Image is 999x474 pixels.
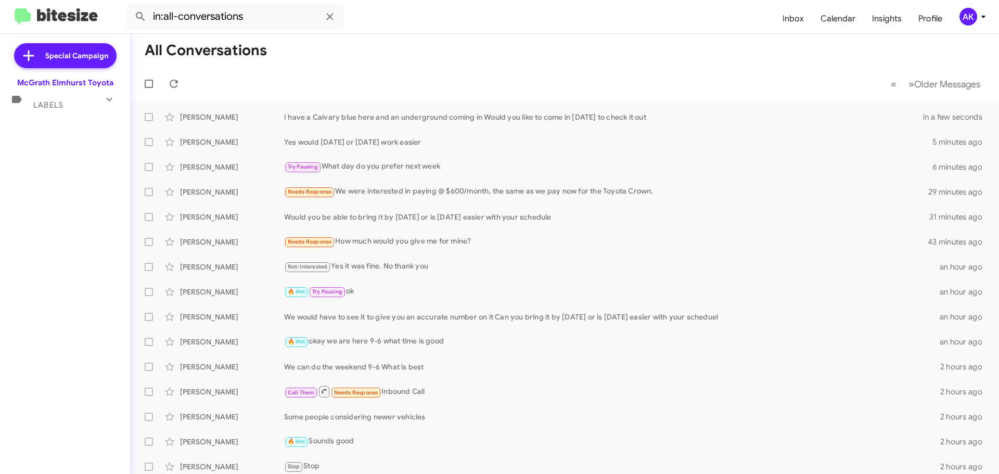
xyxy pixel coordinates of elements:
[284,261,940,273] div: Yes it was fine. No thank you
[284,286,940,298] div: ok
[288,288,305,295] span: 🔥 Hot
[180,312,284,322] div: [PERSON_NAME]
[284,112,928,122] div: I have a Calvary blue here and an underground coming in Would you like to come in [DATE] to check...
[180,337,284,347] div: [PERSON_NAME]
[928,187,991,197] div: 29 minutes ago
[180,162,284,172] div: [PERSON_NAME]
[940,412,991,422] div: 2 hours ago
[928,237,991,247] div: 43 minutes ago
[284,362,940,372] div: We can do the weekend 9-6 What is best
[180,437,284,447] div: [PERSON_NAME]
[951,8,988,25] button: AK
[180,112,284,122] div: [PERSON_NAME]
[288,389,315,396] span: Call Them
[288,338,305,345] span: 🔥 Hot
[932,137,991,147] div: 5 minutes ago
[288,438,305,445] span: 🔥 Hot
[14,43,117,68] a: Special Campaign
[126,4,344,29] input: Search
[288,263,328,270] span: Not-Interested
[914,79,980,90] span: Older Messages
[180,137,284,147] div: [PERSON_NAME]
[908,78,914,91] span: »
[910,4,951,34] a: Profile
[180,262,284,272] div: [PERSON_NAME]
[288,463,300,470] span: Stop
[885,73,903,95] button: Previous
[284,435,940,447] div: Sounds good
[864,4,910,34] a: Insights
[284,460,940,472] div: Stop
[45,50,108,61] span: Special Campaign
[288,163,318,170] span: Try Pausing
[180,462,284,472] div: [PERSON_NAME]
[284,161,932,173] div: What day do you prefer next week
[812,4,864,34] a: Calendar
[180,237,284,247] div: [PERSON_NAME]
[180,362,284,372] div: [PERSON_NAME]
[284,336,940,348] div: okay we are here 9-6 what time is good
[959,8,977,25] div: AK
[940,337,991,347] div: an hour ago
[932,162,991,172] div: 6 minutes ago
[940,312,991,322] div: an hour ago
[17,78,113,88] div: McGrath Elmhurst Toyota
[284,385,940,398] div: Inbound Call
[180,287,284,297] div: [PERSON_NAME]
[940,462,991,472] div: 2 hours ago
[312,288,342,295] span: Try Pausing
[885,73,987,95] nav: Page navigation example
[180,387,284,397] div: [PERSON_NAME]
[774,4,812,34] a: Inbox
[940,287,991,297] div: an hour ago
[33,100,63,110] span: Labels
[284,236,928,248] div: How much would you give me for mine?
[928,112,991,122] div: in a few seconds
[284,137,932,147] div: Yes would [DATE] or [DATE] work easier
[180,412,284,422] div: [PERSON_NAME]
[902,73,987,95] button: Next
[284,312,940,322] div: We would have to see it to give you an accurate number on it Can you bring it by [DATE] or is [DA...
[288,188,332,195] span: Needs Response
[284,186,928,198] div: We were interested in paying @ $600/month, the same as we pay now for the Toyota Crown.
[284,212,929,222] div: Would you be able to bring it by [DATE] or is [DATE] easier with your schedule
[334,389,378,396] span: Needs Response
[940,362,991,372] div: 2 hours ago
[180,187,284,197] div: [PERSON_NAME]
[929,212,991,222] div: 31 minutes ago
[284,412,940,422] div: Some people considering newer vehicles
[940,437,991,447] div: 2 hours ago
[891,78,896,91] span: «
[940,387,991,397] div: 2 hours ago
[288,238,332,245] span: Needs Response
[940,262,991,272] div: an hour ago
[180,212,284,222] div: [PERSON_NAME]
[145,42,267,59] h1: All Conversations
